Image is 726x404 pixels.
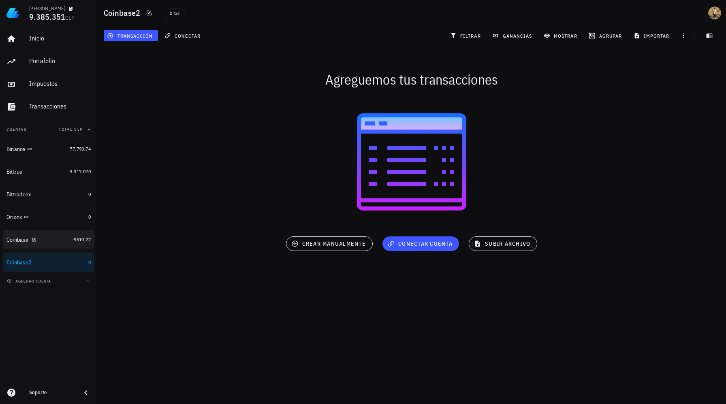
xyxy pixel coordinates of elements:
[3,230,94,249] a: Coinbase -9510,27
[6,259,32,266] div: Coinbase2
[3,207,94,227] a: Orionx 0
[585,30,627,41] button: agrupar
[540,30,582,41] button: mostrar
[29,57,91,65] div: Portafolio
[3,253,94,272] a: Coinbase2 0
[29,5,65,12] div: [PERSON_NAME]
[630,30,675,41] button: importar
[29,34,91,42] div: Inicio
[166,32,201,39] span: conectar
[5,277,55,285] button: agregar cuenta
[170,9,179,18] span: 0 txs
[545,32,577,39] span: mostrar
[6,191,31,198] div: Bittradeex
[293,240,366,247] span: crear manualmente
[3,74,94,94] a: Impuestos
[3,162,94,181] a: Bittrue 9.317.070
[382,236,459,251] button: conectar cuenta
[70,168,91,174] span: 9.317.070
[6,236,28,243] div: Coinbase
[6,168,23,175] div: Bittrue
[3,52,94,71] a: Portafolio
[29,102,91,110] div: Transacciones
[3,139,94,159] a: Binance 77.790,74
[29,80,91,87] div: Impuestos
[3,97,94,117] a: Transacciones
[3,29,94,49] a: Inicio
[389,240,453,247] span: conectar cuenta
[88,259,91,265] span: 0
[109,32,153,39] span: transacción
[59,127,83,132] span: Total CLP
[447,30,486,41] button: filtrar
[286,236,373,251] button: crear manualmente
[6,6,19,19] img: LedgiFi
[3,185,94,204] a: Bittradeex 0
[104,6,143,19] h1: Coinbase2
[708,6,721,19] div: avatar
[6,146,26,153] div: Binance
[88,191,91,197] span: 0
[494,32,532,39] span: ganancias
[104,30,158,41] button: transacción
[9,279,51,284] span: agregar cuenta
[29,11,65,22] span: 9.385.351
[70,146,91,152] span: 77.790,74
[161,30,206,41] button: conectar
[65,14,75,21] span: CLP
[72,236,91,242] span: -9510,27
[489,30,537,41] button: ganancias
[6,214,22,221] div: Orionx
[590,32,622,39] span: agrupar
[88,214,91,220] span: 0
[469,236,537,251] button: subir archivo
[635,32,670,39] span: importar
[3,120,94,139] button: CuentasTotal CLP
[452,32,481,39] span: filtrar
[29,389,75,396] div: Soporte
[476,240,530,247] span: subir archivo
